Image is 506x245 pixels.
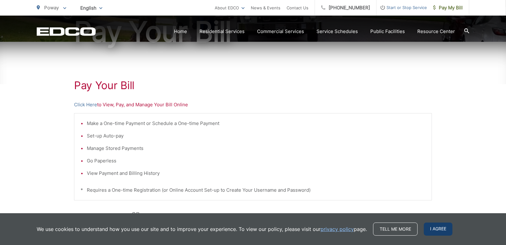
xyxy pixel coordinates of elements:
a: Commercial Services [257,28,304,35]
span: English [76,2,107,13]
li: Make a One-time Payment or Schedule a One-time Payment [87,120,425,127]
li: View Payment and Billing History [87,170,425,177]
a: Residential Services [199,28,245,35]
p: to View, Pay, and Manage Your Bill Online [74,101,432,108]
li: Set-up Auto-pay [87,132,425,140]
a: Public Facilities [370,28,405,35]
p: - OR - [128,210,432,219]
a: privacy policy [321,225,354,233]
a: Home [174,28,187,35]
p: * Requires a One-time Registration (or Online Account Set-up to Create Your Username and Password) [81,186,425,194]
span: I agree [424,223,452,236]
p: We use cookies to understand how you use our site and to improve your experience. To view our pol... [37,225,367,233]
a: Contact Us [287,4,308,12]
li: Go Paperless [87,157,425,165]
a: News & Events [251,4,280,12]
a: Resource Center [417,28,455,35]
a: About EDCO [215,4,245,12]
a: Service Schedules [316,28,358,35]
h1: Pay Your Bill [74,79,432,92]
span: Poway [44,5,59,11]
span: Pay My Bill [433,4,463,12]
li: Manage Stored Payments [87,145,425,152]
a: Tell me more [373,223,418,236]
a: Click Here [74,101,97,108]
a: EDCD logo. Return to the homepage. [37,27,96,36]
